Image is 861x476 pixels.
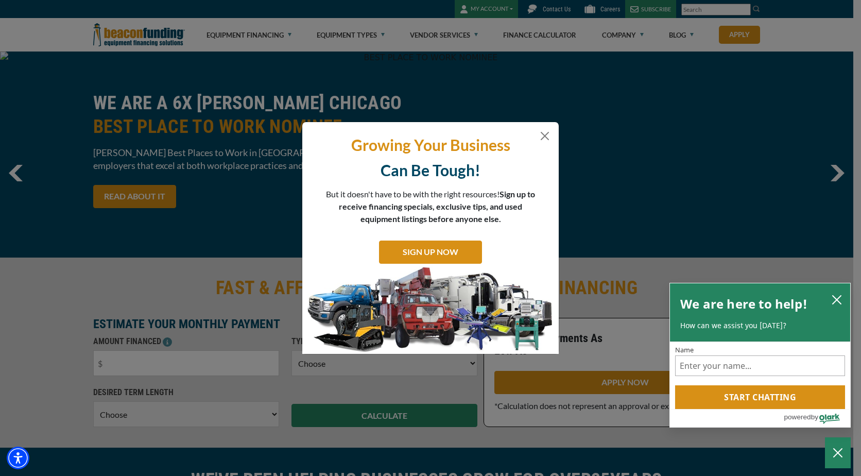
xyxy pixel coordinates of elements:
[310,135,551,155] p: Growing Your Business
[825,437,851,468] button: Close Chatbox
[310,160,551,180] p: Can Be Tough!
[829,292,845,307] button: close chatbox
[302,266,559,354] img: subscribe-modal.jpg
[675,385,845,409] button: Start chatting
[379,241,482,264] a: SIGN UP NOW
[539,130,551,142] button: Close
[7,447,29,469] div: Accessibility Menu
[675,347,845,353] label: Name
[811,411,818,423] span: by
[680,320,840,331] p: How can we assist you [DATE]?
[680,294,807,314] h2: We are here to help!
[669,283,851,428] div: olark chatbox
[339,189,535,224] span: Sign up to receive financing specials, exclusive tips, and used equipment listings before anyone ...
[675,355,845,376] input: Name
[784,411,811,423] span: powered
[784,410,850,427] a: Powered by Olark
[325,188,536,225] p: But it doesn't have to be with the right resources!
